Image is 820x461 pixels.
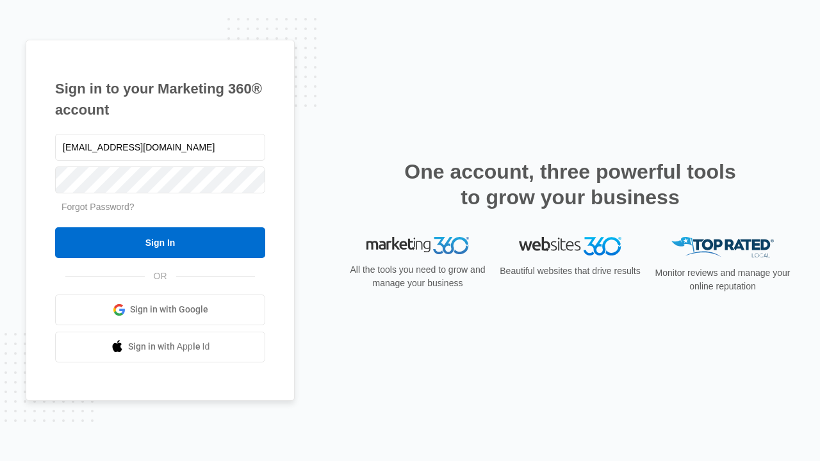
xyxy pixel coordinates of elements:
[55,78,265,120] h1: Sign in to your Marketing 360® account
[366,237,469,255] img: Marketing 360
[61,202,135,212] a: Forgot Password?
[55,332,265,362] a: Sign in with Apple Id
[651,266,794,293] p: Monitor reviews and manage your online reputation
[346,263,489,290] p: All the tools you need to grow and manage your business
[55,295,265,325] a: Sign in with Google
[400,159,740,210] h2: One account, three powerful tools to grow your business
[519,237,621,255] img: Websites 360
[671,237,774,258] img: Top Rated Local
[498,264,642,278] p: Beautiful websites that drive results
[128,340,210,353] span: Sign in with Apple Id
[55,134,265,161] input: Email
[145,270,176,283] span: OR
[130,303,208,316] span: Sign in with Google
[55,227,265,258] input: Sign In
